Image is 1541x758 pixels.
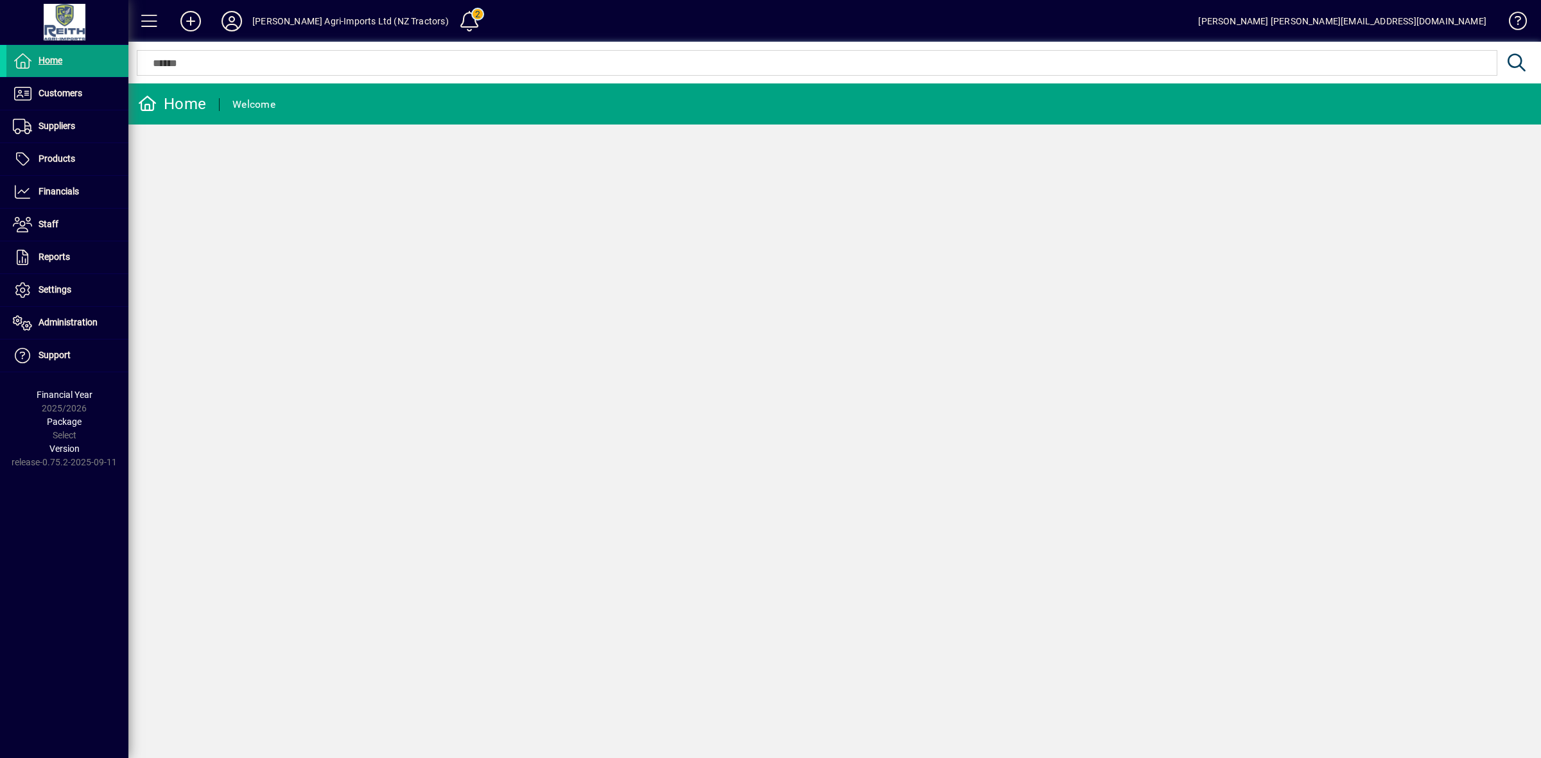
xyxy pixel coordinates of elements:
[6,340,128,372] a: Support
[39,186,79,196] span: Financials
[252,11,449,31] div: [PERSON_NAME] Agri-Imports Ltd (NZ Tractors)
[211,10,252,33] button: Profile
[170,10,211,33] button: Add
[6,307,128,339] a: Administration
[39,121,75,131] span: Suppliers
[232,94,275,115] div: Welcome
[138,94,206,114] div: Home
[1198,11,1486,31] div: [PERSON_NAME] [PERSON_NAME][EMAIL_ADDRESS][DOMAIN_NAME]
[39,317,98,327] span: Administration
[6,241,128,273] a: Reports
[39,153,75,164] span: Products
[6,78,128,110] a: Customers
[6,143,128,175] a: Products
[37,390,92,400] span: Financial Year
[39,252,70,262] span: Reports
[6,110,128,142] a: Suppliers
[39,55,62,65] span: Home
[39,88,82,98] span: Customers
[49,444,80,454] span: Version
[1499,3,1525,44] a: Knowledge Base
[39,350,71,360] span: Support
[6,274,128,306] a: Settings
[39,219,58,229] span: Staff
[47,417,82,427] span: Package
[39,284,71,295] span: Settings
[6,176,128,208] a: Financials
[6,209,128,241] a: Staff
